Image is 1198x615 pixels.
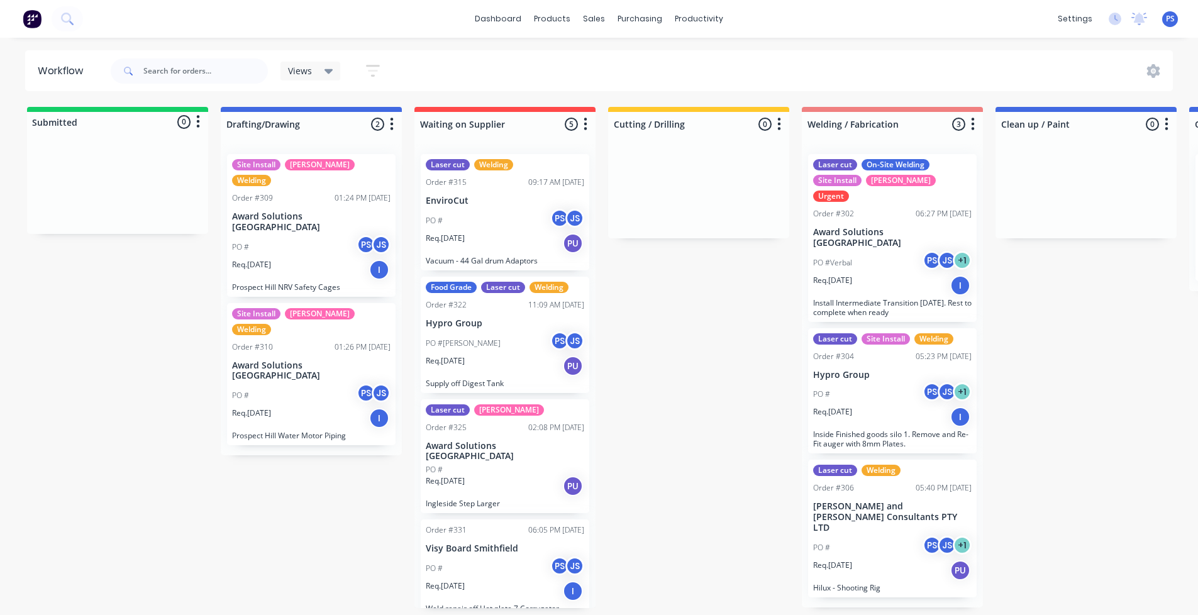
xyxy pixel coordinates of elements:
div: PS [923,382,941,401]
div: Site Install[PERSON_NAME]WeldingOrder #30901:24 PM [DATE]Award Solutions [GEOGRAPHIC_DATA]PO #PSJ... [227,154,396,297]
div: Laser cutSite InstallWeldingOrder #30405:23 PM [DATE]Hypro GroupPO #PSJS+1Req.[DATE]IInside Finis... [808,328,977,454]
div: JS [938,536,957,555]
div: + 1 [953,536,972,555]
div: Site Install [862,333,910,345]
p: PO # [813,389,830,400]
div: PU [950,560,970,580]
div: Site Install [232,159,280,170]
div: 06:27 PM [DATE] [916,208,972,219]
div: Welding [914,333,953,345]
div: [PERSON_NAME] [474,404,544,416]
p: Req. [DATE] [813,560,852,571]
p: Visy Board Smithfield [426,543,584,554]
div: Laser cutWeldingOrder #30605:40 PM [DATE][PERSON_NAME] and [PERSON_NAME] Consultants PTY LTDPO #P... [808,460,977,597]
p: Req. [DATE] [426,475,465,487]
div: 05:23 PM [DATE] [916,351,972,362]
p: PO #[PERSON_NAME] [426,338,501,349]
div: I [950,275,970,296]
p: Req. [DATE] [426,233,465,244]
div: Workflow [38,64,89,79]
div: JS [372,384,391,402]
p: PO # [232,241,249,253]
p: [PERSON_NAME] and [PERSON_NAME] Consultants PTY LTD [813,501,972,533]
div: PS [923,251,941,270]
div: Food Grade [426,282,477,293]
p: Award Solutions [GEOGRAPHIC_DATA] [426,441,584,462]
div: purchasing [611,9,668,28]
div: Order #331 [426,524,467,536]
div: Welding [232,324,271,335]
div: settings [1051,9,1099,28]
p: Hypro Group [813,370,972,380]
div: PS [550,557,569,575]
p: Ingleside Step Larger [426,499,584,508]
div: I [369,408,389,428]
div: + 1 [953,251,972,270]
div: Order #325 [426,422,467,433]
div: Order #322 [426,299,467,311]
p: PO # [232,390,249,401]
div: Order #302 [813,208,854,219]
p: PO # [426,464,443,475]
p: PO # [426,215,443,226]
div: products [528,9,577,28]
div: PS [550,209,569,228]
p: Hilux - Shooting Rig [813,583,972,592]
div: Order #315 [426,177,467,188]
div: PS [357,384,375,402]
div: JS [565,209,584,228]
div: Laser cut [481,282,525,293]
p: Req. [DATE] [426,355,465,367]
span: Views [288,64,312,77]
div: Laser cut [813,465,857,476]
div: Laser cut [426,159,470,170]
p: Req. [DATE] [813,406,852,418]
p: Award Solutions [GEOGRAPHIC_DATA] [232,211,391,233]
div: PU [563,476,583,496]
div: Site Install [232,308,280,319]
p: PO # [813,542,830,553]
div: Site Install [813,175,862,186]
div: 01:24 PM [DATE] [335,192,391,204]
div: Welding [530,282,568,293]
p: Req. [DATE] [426,580,465,592]
div: productivity [668,9,729,28]
div: [PERSON_NAME] [285,159,355,170]
div: sales [577,9,611,28]
p: Inside Finished goods silo 1. Remove and Re-Fit auger with 8mm Plates. [813,429,972,448]
div: Welding [862,465,901,476]
p: Req. [DATE] [813,275,852,286]
input: Search for orders... [143,58,268,84]
div: JS [938,251,957,270]
div: Order #309 [232,192,273,204]
p: EnviroCut [426,196,584,206]
div: I [950,407,970,427]
div: Order #310 [232,341,273,353]
p: Award Solutions [GEOGRAPHIC_DATA] [232,360,391,382]
div: PS [550,331,569,350]
p: Hypro Group [426,318,584,329]
div: 11:09 AM [DATE] [528,299,584,311]
div: Laser cut [813,333,857,345]
span: PS [1166,13,1175,25]
div: PS [357,235,375,254]
div: I [563,581,583,601]
div: [PERSON_NAME] [866,175,936,186]
div: Laser cut [426,404,470,416]
p: Req. [DATE] [232,259,271,270]
div: 02:08 PM [DATE] [528,422,584,433]
p: Supply off Digest Tank [426,379,584,388]
div: PU [563,233,583,253]
div: JS [372,235,391,254]
div: Order #306 [813,482,854,494]
div: JS [938,382,957,401]
a: dashboard [469,9,528,28]
p: Vacuum - 44 Gal drum Adaptors [426,256,584,265]
div: 06:05 PM [DATE] [528,524,584,536]
p: PO # [426,563,443,574]
div: Urgent [813,191,849,202]
div: Site Install[PERSON_NAME]WeldingOrder #31001:26 PM [DATE]Award Solutions [GEOGRAPHIC_DATA]PO #PSJ... [227,303,396,446]
div: Laser cut[PERSON_NAME]Order #32502:08 PM [DATE]Award Solutions [GEOGRAPHIC_DATA]PO #Req.[DATE]PUI... [421,399,589,514]
div: Welding [232,175,271,186]
div: On-Site Welding [862,159,929,170]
